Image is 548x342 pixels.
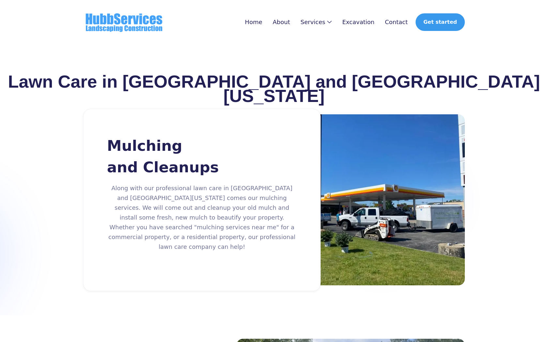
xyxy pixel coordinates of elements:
a: Contact [385,19,408,25]
img: Icon Rounded Chevron Dark - BRIX Templates [327,21,332,23]
a: About [273,19,290,25]
a: home [83,10,165,34]
div: Services [300,19,332,25]
img: HubbServices and HubbLawns Logo [83,10,165,34]
img: Commercial lawn care and mulching services in Findlay. [236,114,465,285]
div: Services [300,19,325,25]
a: Home [245,19,262,25]
a: Excavation [342,19,374,25]
h2: Mulching and Cleanups [107,135,297,178]
a: Get started [416,13,465,31]
p: Along with our professional lawn care in [GEOGRAPHIC_DATA] and [GEOGRAPHIC_DATA][US_STATE] comes ... [107,183,297,252]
